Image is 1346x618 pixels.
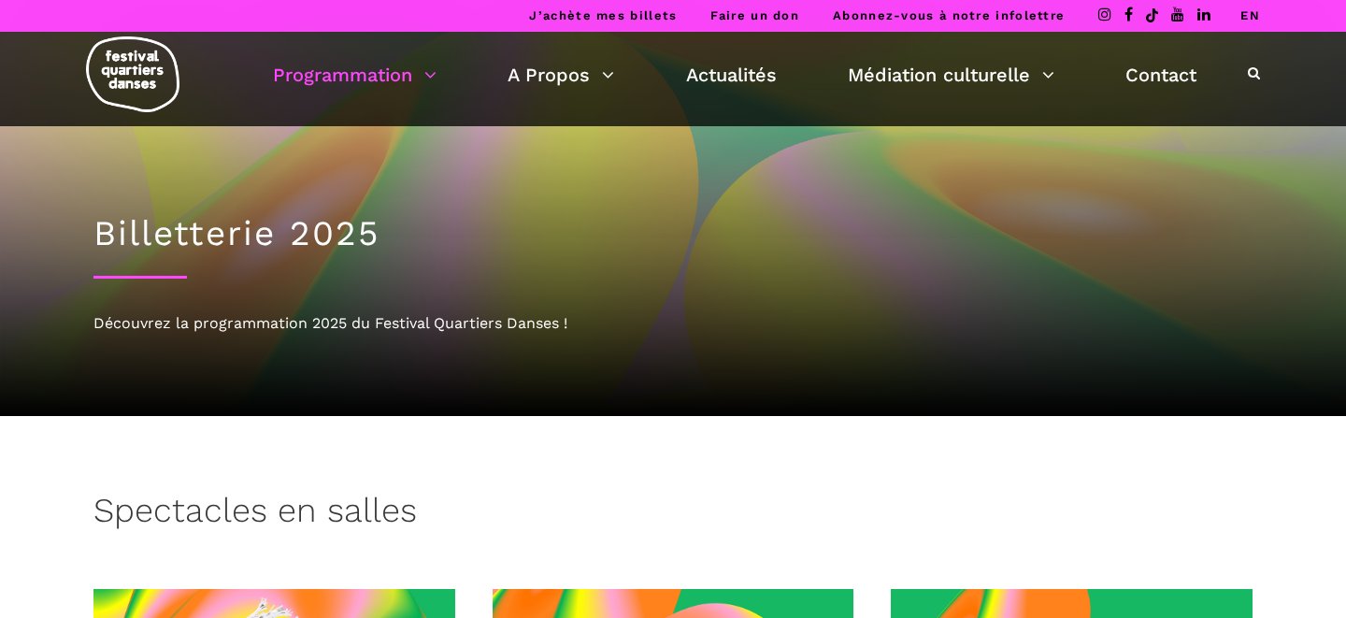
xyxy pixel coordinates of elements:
[529,8,677,22] a: J’achète mes billets
[93,213,1253,254] h1: Billetterie 2025
[1125,59,1196,91] a: Contact
[508,59,614,91] a: A Propos
[833,8,1065,22] a: Abonnez-vous à notre infolettre
[686,59,777,91] a: Actualités
[1240,8,1260,22] a: EN
[86,36,179,112] img: logo-fqd-med
[273,59,437,91] a: Programmation
[93,491,417,538] h3: Spectacles en salles
[848,59,1054,91] a: Médiation culturelle
[93,311,1253,336] div: Découvrez la programmation 2025 du Festival Quartiers Danses !
[710,8,799,22] a: Faire un don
